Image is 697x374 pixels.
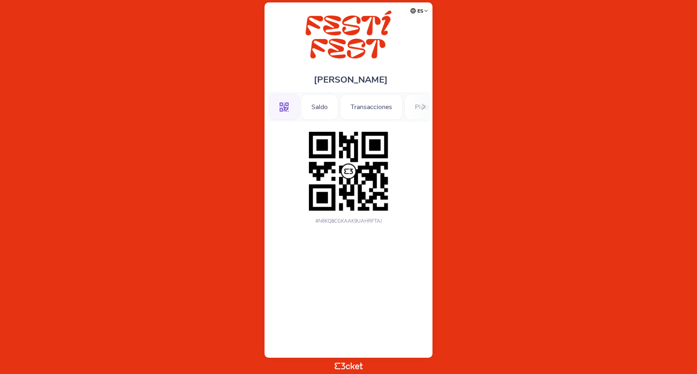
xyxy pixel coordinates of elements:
[282,11,415,61] img: FESTÍ FEST
[404,94,440,120] div: Plats
[314,74,388,86] span: [PERSON_NAME]
[301,94,338,120] div: Saldo
[404,102,440,111] a: Plats
[301,102,338,111] a: Saldo
[307,130,390,213] img: N6KQ8CGKAAK9UAHRFTAJ.png
[271,218,426,224] span: #N6KQ8CGKAAK9UAHRFTAJ
[340,102,403,111] a: Transacciones
[340,94,403,120] div: Transacciones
